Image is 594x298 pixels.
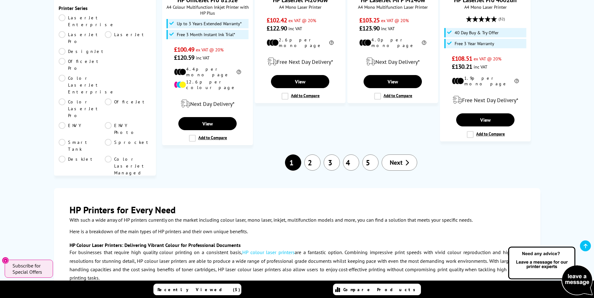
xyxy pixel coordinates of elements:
span: inc VAT [288,26,302,31]
span: (32) [499,13,505,25]
li: 4.0p per mono page [359,37,426,48]
label: Add to Compare [374,93,412,100]
span: 40 Day Buy & Try Offer [455,30,499,35]
span: ex VAT @ 20% [474,56,501,62]
p: With such a wide array of HP printers currently on the market including colour laser, mono laser,... [70,216,525,224]
span: A4 Mono Laser Printer [443,4,527,10]
p: For businesses that require high quality colour printing on a consistent basis, are a fantastic o... [70,248,525,282]
div: modal_delivery [351,53,435,70]
a: Sprocket [105,139,151,153]
span: ex VAT @ 20% [381,17,409,23]
div: modal_delivery [443,91,527,109]
span: £103.25 [359,16,379,24]
a: LaserJet [105,31,151,45]
button: Close [2,257,9,264]
a: Smart Tank [59,139,105,153]
span: £108.51 [452,54,472,63]
a: View [456,113,514,126]
p: Here is a breakdown of the main types of HP printers and their own unique benefits. [70,227,525,236]
a: OfficeJet [105,98,151,119]
span: ex VAT @ 20% [196,47,224,53]
a: ENVY [59,122,105,136]
span: inc VAT [474,64,487,70]
span: Free 3 Year Warranty [455,41,494,46]
a: ENVY Photo [105,122,151,136]
a: HP colour laser printers [242,249,295,255]
label: Add to Compare [467,131,505,138]
span: £120.59 [174,54,194,62]
a: View [178,117,236,130]
a: 2 [304,154,321,171]
li: 2.6p per mono page [267,37,334,48]
h2: HP Printers for Every Need [70,204,525,216]
label: Add to Compare [282,93,320,100]
span: Recently Viewed (5) [157,287,240,292]
a: View [271,75,329,88]
span: A4 Mono Laser Printer [258,4,342,10]
span: £122.90 [267,24,287,32]
span: ex VAT @ 20% [288,17,316,23]
a: LaserJet Pro [59,31,105,45]
div: modal_delivery [166,95,249,112]
span: Next [390,158,403,167]
li: 1.9p per mono page [452,75,519,87]
a: View [364,75,422,88]
span: inc VAT [381,26,395,31]
span: Up to 3 Years Extended Warranty* [177,21,242,26]
a: 4 [343,154,359,171]
span: £130.21 [452,63,472,71]
span: Printer Series [59,5,152,11]
a: Color LaserJet Pro [59,98,105,119]
a: Color LaserJet Managed [105,156,151,176]
span: £102.42 [267,16,287,24]
span: A4 Colour Multifunction Inkjet Printer with HP Plus [166,4,249,16]
a: Compare Products [333,284,421,295]
a: Next [382,154,417,171]
img: Open Live Chat window [507,246,594,297]
a: 5 [362,154,379,171]
li: 12.6p per colour page [174,79,241,90]
li: 4.4p per mono page [174,66,241,78]
a: DeskJet [59,156,105,176]
div: modal_delivery [258,53,342,70]
span: £123.90 [359,24,379,32]
a: DesignJet [59,48,106,55]
span: A4 Mono Multifunction Laser Printer [351,4,435,10]
a: LaserJet Enterprise [59,14,115,28]
a: Recently Viewed (5) [153,284,241,295]
span: Subscribe for Special Offers [12,263,47,275]
span: inc VAT [196,55,210,61]
a: OfficeJet Pro [59,58,105,72]
span: £100.49 [174,45,194,54]
label: Add to Compare [189,135,227,142]
a: 3 [324,154,340,171]
a: Color LaserJet Enterprise [59,75,115,95]
span: Compare Products [343,287,419,292]
span: Free 3 Month Instant Ink Trial* [177,32,235,37]
h3: HP Colour Laser Printers: Delivering Vibrant Colour for Professional Documents [70,242,525,248]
